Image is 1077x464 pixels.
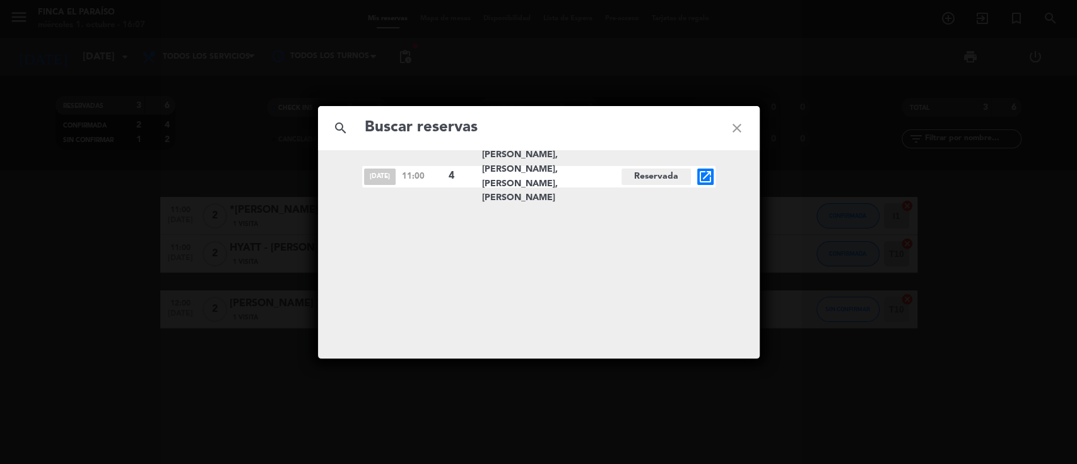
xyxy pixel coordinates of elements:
[318,105,363,151] i: search
[364,169,396,185] span: [DATE]
[621,169,691,185] span: Reservada
[714,105,760,151] i: close
[698,169,713,184] i: open_in_new
[363,115,714,141] input: Buscar reservas
[402,170,442,183] span: 11:00
[482,148,621,205] span: [PERSON_NAME], [PERSON_NAME], [PERSON_NAME], [PERSON_NAME]
[449,168,471,184] span: 4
